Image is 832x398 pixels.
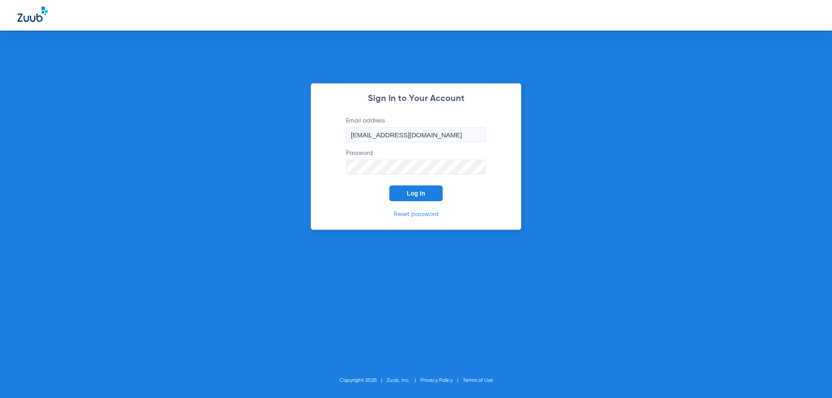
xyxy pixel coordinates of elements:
a: Terms of Use [463,378,493,383]
img: Zuub Logo [17,7,48,22]
input: Email address [346,127,486,142]
span: Log In [407,190,425,197]
button: Log In [389,185,443,201]
label: Password [346,149,486,175]
li: Zuub, Inc. [387,376,420,385]
input: Password [346,160,486,175]
h2: Sign In to Your Account [333,94,499,103]
a: Privacy Policy [420,378,453,383]
a: Reset password [394,211,438,217]
li: Copyright 2025 [339,376,387,385]
label: Email address [346,116,486,142]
